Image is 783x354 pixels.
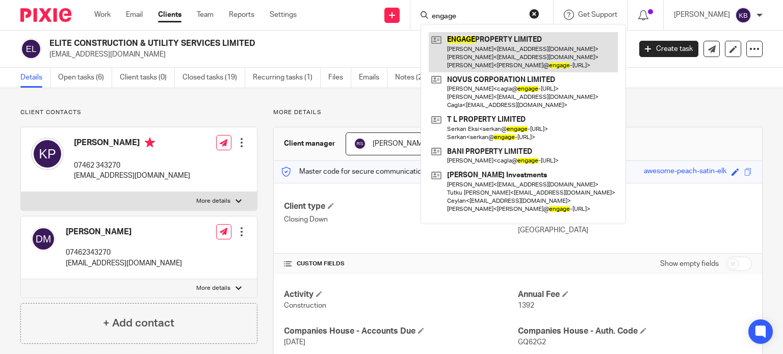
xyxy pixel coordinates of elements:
p: [STREET_ADDRESS] [518,214,752,225]
h4: Address [518,201,752,212]
p: [PERSON_NAME] [674,10,730,20]
p: More details [196,284,230,292]
a: Email [126,10,143,20]
h4: Client type [284,201,518,212]
input: Search [431,12,523,21]
img: svg%3E [354,138,366,150]
span: Get Support [578,11,617,18]
p: Closing Down [284,214,518,225]
span: Construction [284,302,326,309]
a: Team [197,10,214,20]
h4: + Add contact [103,315,174,331]
a: Closed tasks (19) [182,68,245,88]
p: Master code for secure communications and files [281,167,457,177]
span: [DATE] [284,339,305,346]
span: 1392 [518,302,534,309]
p: More details [196,197,230,205]
i: Primary [145,138,155,148]
h4: Companies House - Auth. Code [518,326,752,337]
a: Details [20,68,50,88]
img: svg%3E [31,227,56,251]
h4: [PERSON_NAME] [66,227,182,237]
button: Clear [529,9,539,19]
h4: Companies House - Accounts Due [284,326,518,337]
a: Work [94,10,111,20]
span: [PERSON_NAME] [373,140,429,147]
img: svg%3E [31,138,64,170]
p: 07462 343270 [74,160,190,171]
p: [GEOGRAPHIC_DATA] [518,225,752,235]
h4: Annual Fee [518,289,752,300]
h4: [PERSON_NAME] [74,138,190,150]
img: Pixie [20,8,71,22]
p: Client contacts [20,108,257,117]
h4: Activity [284,289,518,300]
p: [EMAIL_ADDRESS][DOMAIN_NAME] [74,171,190,181]
p: 07462343270 [66,248,182,258]
a: Clients [158,10,181,20]
a: Settings [270,10,297,20]
span: GQ62G2 [518,339,546,346]
a: Client tasks (0) [120,68,175,88]
a: Reports [229,10,254,20]
img: svg%3E [735,7,751,23]
a: Recurring tasks (1) [253,68,321,88]
h2: ELITE CONSTRUCTION & UTILITY SERVICES LIMITED [49,38,509,49]
a: Notes (2) [395,68,432,88]
p: [EMAIL_ADDRESS][DOMAIN_NAME] [49,49,624,60]
label: Show empty fields [660,259,719,269]
img: svg%3E [20,38,42,60]
h4: CUSTOM FIELDS [284,260,518,268]
p: More details [273,108,763,117]
p: [EMAIL_ADDRESS][DOMAIN_NAME] [66,258,182,268]
a: Open tasks (6) [58,68,112,88]
h3: Client manager [284,139,335,149]
a: Emails [359,68,387,88]
div: awesome-peach-satin-elk [644,166,726,178]
a: Files [328,68,351,88]
a: Create task [639,41,698,57]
